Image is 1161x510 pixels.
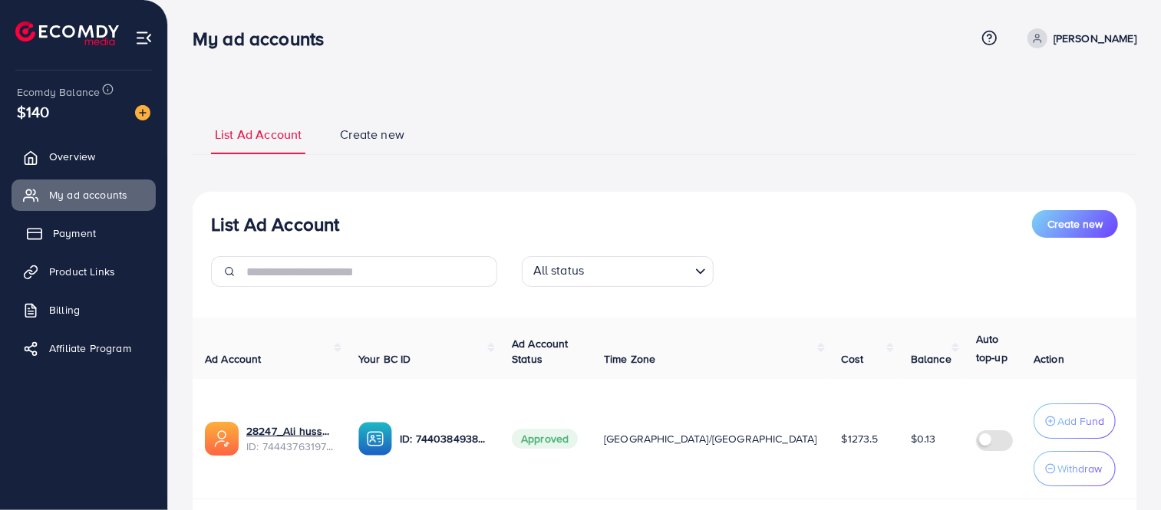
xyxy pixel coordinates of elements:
[976,330,1021,367] p: Auto top-up
[1034,403,1116,439] button: Add Fund
[246,423,334,439] a: 28247_Ali hussnain_1733278939993
[842,351,864,367] span: Cost
[522,256,714,287] div: Search for option
[15,21,119,45] img: logo
[604,431,817,446] span: [GEOGRAPHIC_DATA]/[GEOGRAPHIC_DATA]
[512,429,578,449] span: Approved
[604,351,655,367] span: Time Zone
[1034,351,1064,367] span: Action
[1034,451,1116,486] button: Withdraw
[49,149,95,164] span: Overview
[530,258,588,283] span: All status
[215,126,302,143] span: List Ad Account
[911,351,952,367] span: Balance
[246,423,334,455] div: <span class='underline'>28247_Ali hussnain_1733278939993</span></br>7444376319784910865
[193,28,336,50] h3: My ad accounts
[205,351,262,367] span: Ad Account
[400,429,487,448] p: ID: 7440384938064789521
[12,333,156,364] a: Affiliate Program
[911,431,936,446] span: $0.13
[49,341,131,356] span: Affiliate Program
[1057,459,1102,478] p: Withdraw
[1054,29,1136,48] p: [PERSON_NAME]
[358,351,411,367] span: Your BC ID
[17,100,50,123] span: $140
[12,179,156,210] a: My ad accounts
[1047,216,1103,232] span: Create new
[1032,210,1118,238] button: Create new
[1021,28,1136,48] a: [PERSON_NAME]
[1096,441,1149,498] iframe: Chat
[842,431,879,446] span: $1273.5
[49,302,80,318] span: Billing
[49,264,115,279] span: Product Links
[135,29,153,47] img: menu
[246,439,334,454] span: ID: 7444376319784910865
[49,187,127,202] span: My ad accounts
[589,259,688,283] input: Search for option
[358,422,392,456] img: ic-ba-acc.ded83a64.svg
[512,336,569,367] span: Ad Account Status
[12,294,156,325] a: Billing
[205,422,239,456] img: ic-ads-acc.e4c84228.svg
[1057,412,1104,430] p: Add Fund
[211,213,339,235] h3: List Ad Account
[12,141,156,172] a: Overview
[340,126,404,143] span: Create new
[53,225,96,241] span: Payment
[12,218,156,248] a: Payment
[135,105,150,120] img: image
[17,84,100,100] span: Ecomdy Balance
[12,256,156,287] a: Product Links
